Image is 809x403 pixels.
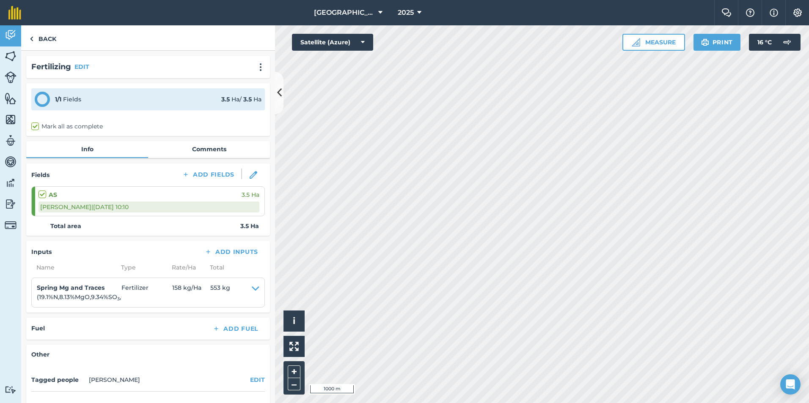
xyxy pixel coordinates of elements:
img: svg+xml;base64,PHN2ZyB4bWxucz0iaHR0cDovL3d3dy53My5vcmcvMjAwMC9zdmciIHdpZHRoPSI1NiIgaGVpZ2h0PSI2MC... [5,113,17,126]
strong: 3.5 [243,95,252,103]
img: svg+xml;base64,PD94bWwgdmVyc2lvbj0iMS4wIiBlbmNvZGluZz0idXRmLTgiPz4KPCEtLSBHZW5lcmF0b3I6IEFkb2JlIE... [5,177,17,189]
img: svg+xml;base64,PD94bWwgdmVyc2lvbj0iMS4wIiBlbmNvZGluZz0idXRmLTgiPz4KPCEtLSBHZW5lcmF0b3I6IEFkb2JlIE... [5,386,17,394]
span: 2025 [398,8,414,18]
img: svg+xml;base64,PHN2ZyB4bWxucz0iaHR0cDovL3d3dy53My5vcmcvMjAwMC9zdmciIHdpZHRoPSI1NiIgaGVpZ2h0PSI2MC... [5,92,17,105]
img: svg+xml;base64,PHN2ZyB3aWR0aD0iMTgiIGhlaWdodD0iMTgiIHZpZXdCb3g9IjAgMCAxOCAxOCIgZmlsbD0ibm9uZSIgeG... [250,171,257,179]
img: svg+xml;base64,PD94bWwgdmVyc2lvbj0iMS4wIiBlbmNvZGluZz0idXRmLTgiPz4KPCEtLSBHZW5lcmF0b3I6IEFkb2JlIE... [779,34,795,51]
h4: Fuel [31,324,45,333]
sub: 3 [117,296,120,302]
h4: Inputs [31,247,52,256]
img: Ruler icon [632,38,640,46]
summary: Spring Mg and Traces(19.1%N,8.13%MgO,9.34%SO3,0.4%Ca,0.24%B,0.71%Zn,0.2%Cu)Fertilizer158 kg/Ha553 kg [37,283,259,302]
img: svg+xml;base64,PD94bWwgdmVyc2lvbj0iMS4wIiBlbmNvZGluZz0idXRmLTgiPz4KPCEtLSBHZW5lcmF0b3I6IEFkb2JlIE... [5,219,17,231]
a: Back [21,25,65,50]
h4: Fields [31,170,50,180]
div: [PERSON_NAME] | [DATE] 10:10 [39,201,259,212]
strong: 3.5 Ha [240,221,259,231]
button: Add Inputs [198,246,265,258]
button: 16 °C [749,34,801,51]
span: 16 ° C [757,34,772,51]
button: + [288,365,300,378]
div: Fields [55,95,81,104]
h4: Other [31,350,265,359]
img: svg+xml;base64,PD94bWwgdmVyc2lvbj0iMS4wIiBlbmNvZGluZz0idXRmLTgiPz4KPCEtLSBHZW5lcmF0b3I6IEFkb2JlIE... [5,71,17,83]
img: fieldmargin Logo [8,6,21,19]
li: [PERSON_NAME] [89,375,140,384]
button: EDIT [250,375,265,384]
button: Add Fuel [206,323,265,335]
button: – [288,378,300,390]
img: A question mark icon [745,8,755,17]
span: Rate/ Ha [167,263,205,272]
strong: 1 / 1 [55,95,61,103]
h2: Fertilizing [31,61,71,73]
h4: Spring Mg and Traces [37,283,121,292]
span: 3.5 Ha [242,190,259,199]
span: Type [116,263,167,272]
img: A cog icon [792,8,803,17]
span: [GEOGRAPHIC_DATA] [314,8,375,18]
a: Comments [148,141,270,157]
strong: Total area [50,221,81,231]
img: svg+xml;base64,PHN2ZyB4bWxucz0iaHR0cDovL3d3dy53My5vcmcvMjAwMC9zdmciIHdpZHRoPSIxNyIgaGVpZ2h0PSIxNy... [770,8,778,18]
img: svg+xml;base64,PD94bWwgdmVyc2lvbj0iMS4wIiBlbmNvZGluZz0idXRmLTgiPz4KPCEtLSBHZW5lcmF0b3I6IEFkb2JlIE... [5,155,17,168]
button: Measure [622,34,685,51]
img: svg+xml;base64,PD94bWwgdmVyc2lvbj0iMS4wIiBlbmNvZGluZz0idXRmLTgiPz4KPCEtLSBHZW5lcmF0b3I6IEFkb2JlIE... [5,29,17,41]
div: Open Intercom Messenger [780,374,801,395]
label: Mark all as complete [31,122,103,131]
img: svg+xml;base64,PD94bWwgdmVyc2lvbj0iMS4wIiBlbmNvZGluZz0idXRmLTgiPz4KPCEtLSBHZW5lcmF0b3I6IEFkb2JlIE... [5,134,17,147]
button: i [283,310,305,332]
h4: Tagged people [31,375,85,384]
button: Satellite (Azure) [292,34,373,51]
img: Two speech bubbles overlapping with the left bubble in the forefront [721,8,732,17]
img: Four arrows, one pointing top left, one top right, one bottom right and the last bottom left [289,342,299,351]
span: Total [205,263,224,272]
span: 158 kg / Ha [172,283,210,302]
button: EDIT [74,62,89,71]
a: Info [26,141,148,157]
button: Print [693,34,741,51]
p: ( 19.1 % N , 8.13 % MgO , 9.34 % SO , 0.4 % Ca , 0.24 % B , 0.71 % Zn , 0.2 % Cu ) [37,292,121,302]
button: Add Fields [175,169,241,180]
strong: AS [49,190,57,199]
img: svg+xml;base64,PHN2ZyB4bWxucz0iaHR0cDovL3d3dy53My5vcmcvMjAwMC9zdmciIHdpZHRoPSIyMCIgaGVpZ2h0PSIyNC... [256,63,266,71]
span: i [293,316,295,326]
img: svg+xml;base64,PHN2ZyB4bWxucz0iaHR0cDovL3d3dy53My5vcmcvMjAwMC9zdmciIHdpZHRoPSIxOSIgaGVpZ2h0PSIyNC... [701,37,709,47]
span: Fertilizer [121,283,172,302]
div: Ha / Ha [221,95,261,104]
strong: 3.5 [221,95,230,103]
img: svg+xml;base64,PHN2ZyB4bWxucz0iaHR0cDovL3d3dy53My5vcmcvMjAwMC9zdmciIHdpZHRoPSI5IiBoZWlnaHQ9IjI0Ii... [30,34,33,44]
img: svg+xml;base64,PHN2ZyB4bWxucz0iaHR0cDovL3d3dy53My5vcmcvMjAwMC9zdmciIHdpZHRoPSI1NiIgaGVpZ2h0PSI2MC... [5,50,17,63]
img: svg+xml;base64,PD94bWwgdmVyc2lvbj0iMS4wIiBlbmNvZGluZz0idXRmLTgiPz4KPCEtLSBHZW5lcmF0b3I6IEFkb2JlIE... [5,198,17,210]
span: 553 kg [210,283,230,302]
span: Name [31,263,116,272]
